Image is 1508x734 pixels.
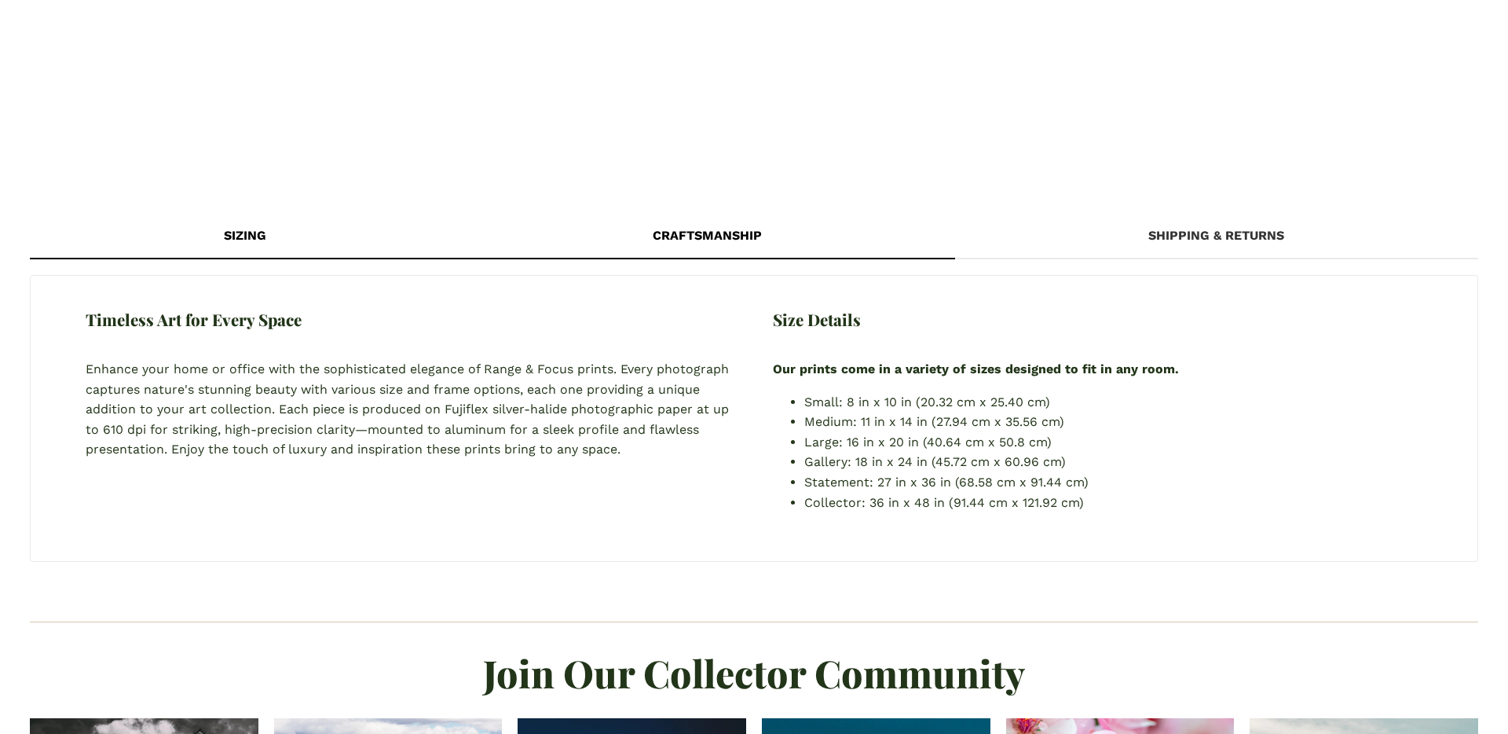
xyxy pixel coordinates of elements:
li: Statement: 27 in x 36 in (68.58 cm x 91.44 cm) [804,472,1089,493]
div: Sizing [30,214,459,258]
li: Small: 8 in x 10 in (20.32 cm x 25.40 cm) [804,392,1089,413]
p: Enhance your home or office with the sophisticated elegance of Range & Focus prints. Every photog... [86,359,735,460]
h4: Size Details [773,312,861,328]
li: Medium: 11 in x 14 in (27.94 cm x 35.56 cm) [804,412,1089,432]
div: Shipping & Returns [955,214,1477,258]
h4: Timeless Art for Every Space [86,312,302,328]
li: Collector: 36 in x 48 in (91.44 cm x 121.92 cm) [804,493,1089,513]
li: Gallery: 18 in x 24 in (45.72 cm x 60.96 cm) [804,452,1089,472]
h2: Join Our Collector Community [30,655,1477,692]
strong: Our prints come in a variety of sizes designed to fit in any room. [773,361,1179,376]
div: Craftsmanship [459,214,955,258]
li: Large: 16 in x 20 in (40.64 cm x 50.8 cm) [804,432,1089,453]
